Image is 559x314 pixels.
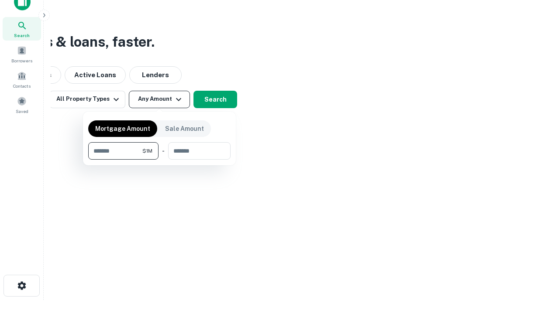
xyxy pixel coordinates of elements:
[95,124,150,133] p: Mortgage Amount
[142,147,152,155] span: $1M
[515,244,559,286] iframe: Chat Widget
[162,142,165,160] div: -
[165,124,204,133] p: Sale Amount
